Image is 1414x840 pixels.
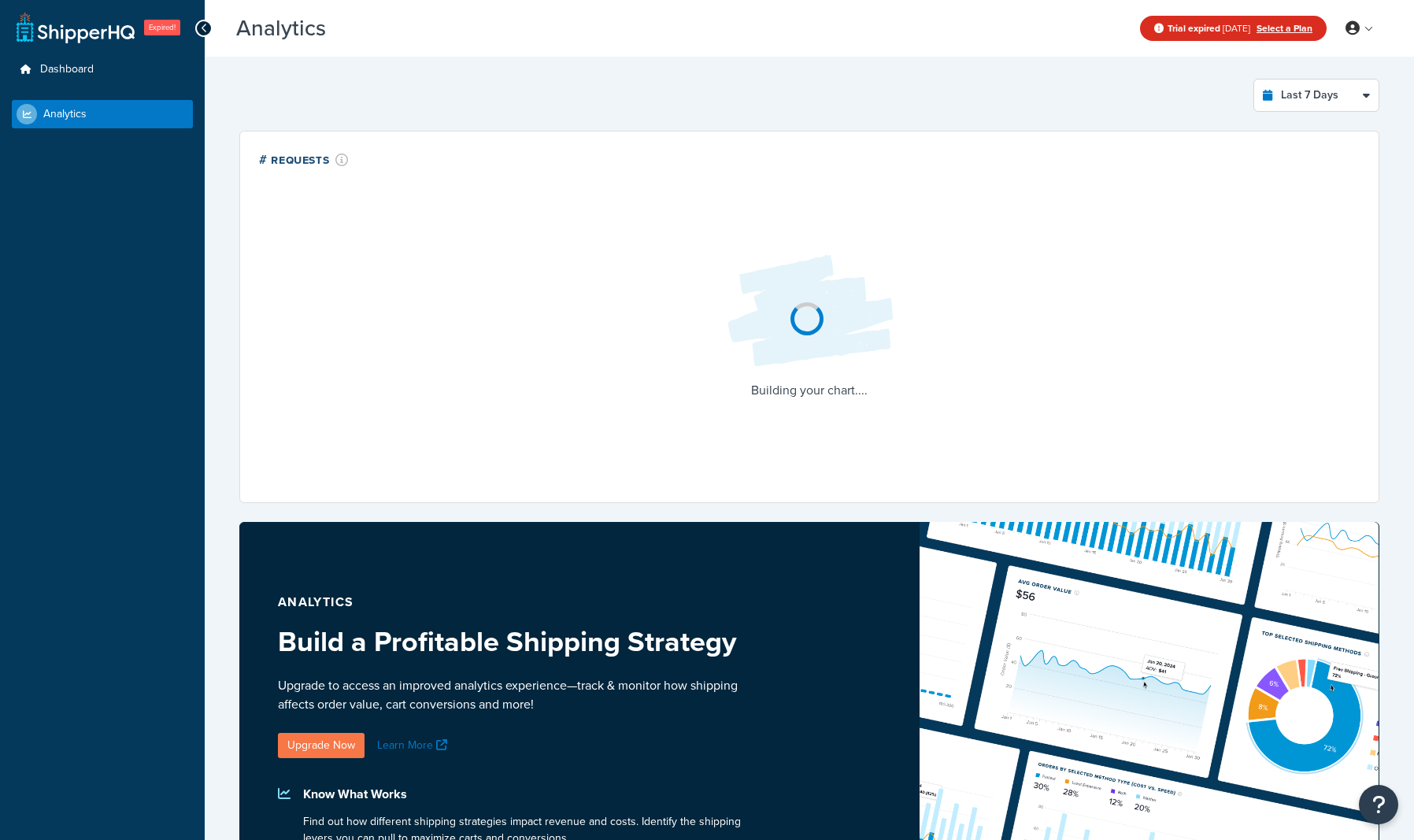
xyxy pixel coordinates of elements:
[278,591,772,613] p: Analytics
[715,242,904,379] img: Loading...
[43,108,87,121] span: Analytics
[377,737,451,753] a: Learn More
[278,733,365,758] a: Upgrade Now
[278,626,772,657] h3: Build a Profitable Shipping Strategy
[1168,21,1220,35] strong: Trial expired
[715,379,904,401] p: Building your chart....
[1168,21,1250,35] span: [DATE]
[12,55,193,84] a: Dashboard
[40,63,94,76] span: Dashboard
[12,100,193,128] a: Analytics
[236,17,1124,41] h3: Analytics
[278,676,772,714] p: Upgrade to access an improved analytics experience—track & monitor how shipping affects order val...
[330,22,383,40] span: Beta
[303,783,772,805] p: Know What Works
[1359,785,1398,824] button: Open Resource Center
[259,150,349,168] div: # Requests
[1257,21,1312,35] a: Select a Plan
[144,20,180,35] span: Expired!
